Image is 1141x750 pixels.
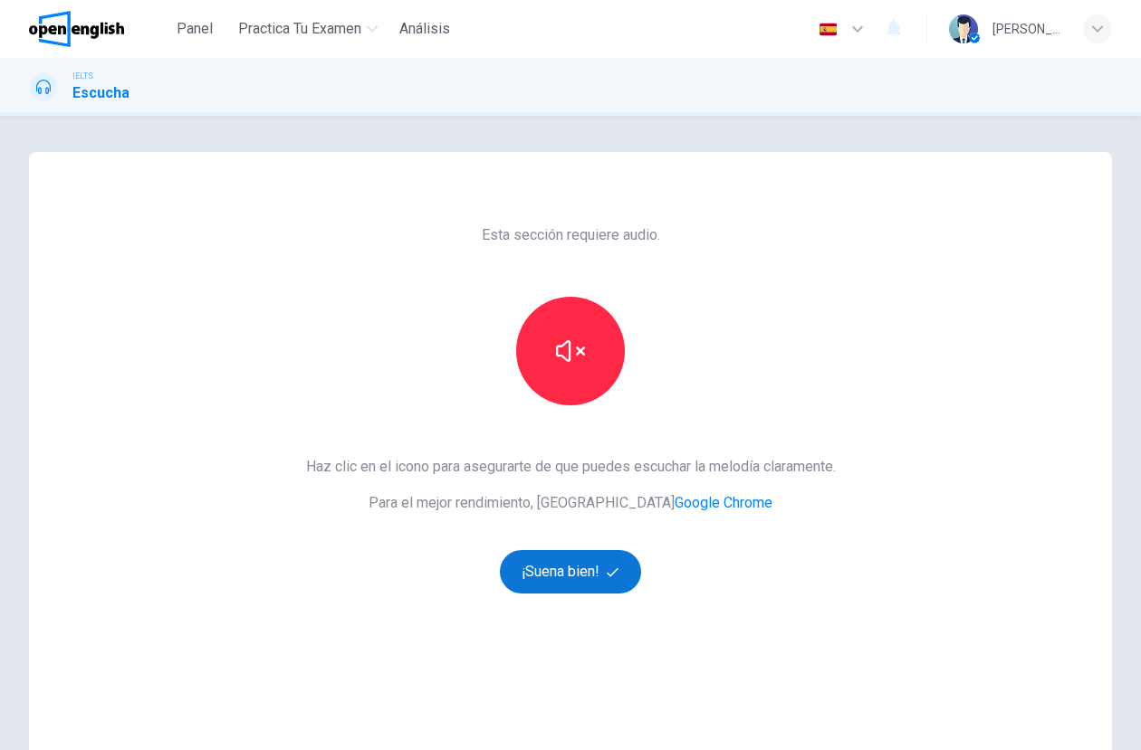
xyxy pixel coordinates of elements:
[29,11,124,47] img: OpenEnglish logo
[306,492,836,514] span: Para el mejor rendimiento, [GEOGRAPHIC_DATA]
[306,456,836,478] span: Haz clic en el icono para asegurarte de que puedes escuchar la melodía claramente.
[238,18,361,40] span: Practica tu examen
[72,82,129,104] h1: Escucha
[72,70,93,82] span: IELTS
[482,224,660,246] span: Esta sección requiere audio.
[166,13,224,45] button: Panel
[392,13,457,45] button: Análisis
[177,18,213,40] span: Panel
[399,18,450,40] span: Análisis
[231,13,385,45] button: Practica tu examen
[949,14,978,43] img: Profile picture
[500,550,641,593] button: ¡Suena bien!
[817,23,839,36] img: es
[675,494,772,511] a: Google Chrome
[992,18,1061,40] div: [PERSON_NAME]
[29,11,166,47] a: OpenEnglish logo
